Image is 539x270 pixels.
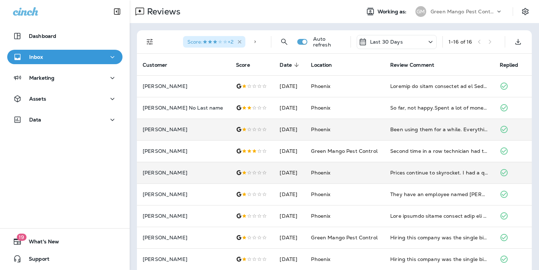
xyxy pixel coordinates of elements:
[107,4,127,19] button: Collapse Sidebar
[274,205,305,227] td: [DATE]
[274,140,305,162] td: [DATE]
[500,62,518,68] span: Replied
[431,9,495,14] p: Green Mango Pest Control
[236,62,259,68] span: Score
[143,35,157,49] button: Filters
[311,234,377,241] span: Green Mango Pest Control
[187,39,233,45] span: Score : +2
[277,35,291,49] button: Search Reviews
[274,75,305,97] td: [DATE]
[29,96,46,102] p: Assets
[29,33,56,39] p: Dashboard
[7,112,122,127] button: Data
[29,75,54,81] p: Marketing
[274,227,305,248] td: [DATE]
[390,191,488,198] div: They have an employee named Kol who is extremely rude and unprofessional
[311,62,341,68] span: Location
[7,252,122,266] button: Support
[7,50,122,64] button: Inbox
[17,234,26,241] span: 19
[311,169,330,176] span: Phoenix
[22,239,59,247] span: What's New
[390,126,488,133] div: Been using them for a while. Everything was great for the first year, but this year has been ridd...
[7,92,122,106] button: Assets
[236,62,250,68] span: Score
[390,104,488,111] div: So far, not happy.Spent a lot of money to have a rodent issue taken of for my 96 year old mother ...
[415,6,426,17] div: GM
[143,256,224,262] p: [PERSON_NAME]
[390,256,488,263] div: Hiring this company was the single biggest regret I’ve had as a property owner. From the moment t...
[143,191,224,197] p: [PERSON_NAME]
[500,62,528,68] span: Replied
[390,62,434,68] span: Review Comment
[390,169,488,176] div: Prices continue to skyrocket. I had a question regarding the price change and decided to call the...
[143,83,224,89] p: [PERSON_NAME]
[311,62,332,68] span: Location
[274,97,305,119] td: [DATE]
[7,71,122,85] button: Marketing
[183,36,245,48] div: Score:3 Stars+2
[143,127,224,132] p: [PERSON_NAME]
[143,62,177,68] span: Customer
[370,39,403,45] p: Last 30 Days
[274,119,305,140] td: [DATE]
[144,6,181,17] p: Reviews
[7,234,122,249] button: 19What's New
[378,9,408,15] span: Working as:
[311,191,330,198] span: Phoenix
[274,162,305,183] td: [DATE]
[7,29,122,43] button: Dashboard
[274,183,305,205] td: [DATE]
[274,248,305,270] td: [DATE]
[390,62,444,68] span: Review Comment
[311,126,330,133] span: Phoenix
[511,35,525,49] button: Export as CSV
[390,147,488,155] div: Second time in a row technician had to use my garden hose to fill something up? No powder used. L...
[449,39,472,45] div: 1 - 16 of 16
[311,213,330,219] span: Phoenix
[311,148,377,154] span: Green Mango Pest Control
[311,105,330,111] span: Phoenix
[311,83,330,89] span: Phoenix
[390,83,488,90] div: Service is being cancelled as of Today 09/02/2025. How do you have a tech show up 1. Unannounced ...
[390,212,488,220] div: This company sounds amazing when you first sign up, because you’re speaking with their sales repr...
[280,62,301,68] span: Date
[143,170,224,176] p: [PERSON_NAME]
[143,148,224,154] p: [PERSON_NAME]
[22,256,49,265] span: Support
[143,213,224,219] p: [PERSON_NAME]
[143,105,224,111] p: [PERSON_NAME] No Last name
[311,256,330,262] span: Phoenix
[143,235,224,240] p: [PERSON_NAME]
[143,62,167,68] span: Customer
[29,54,43,60] p: Inbox
[313,36,345,48] p: Auto refresh
[29,117,41,123] p: Data
[519,5,532,18] button: Settings
[390,234,488,241] div: Hiring this company was the single biggest regret I’ve had as a property owner. From the moment t...
[280,62,292,68] span: Date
